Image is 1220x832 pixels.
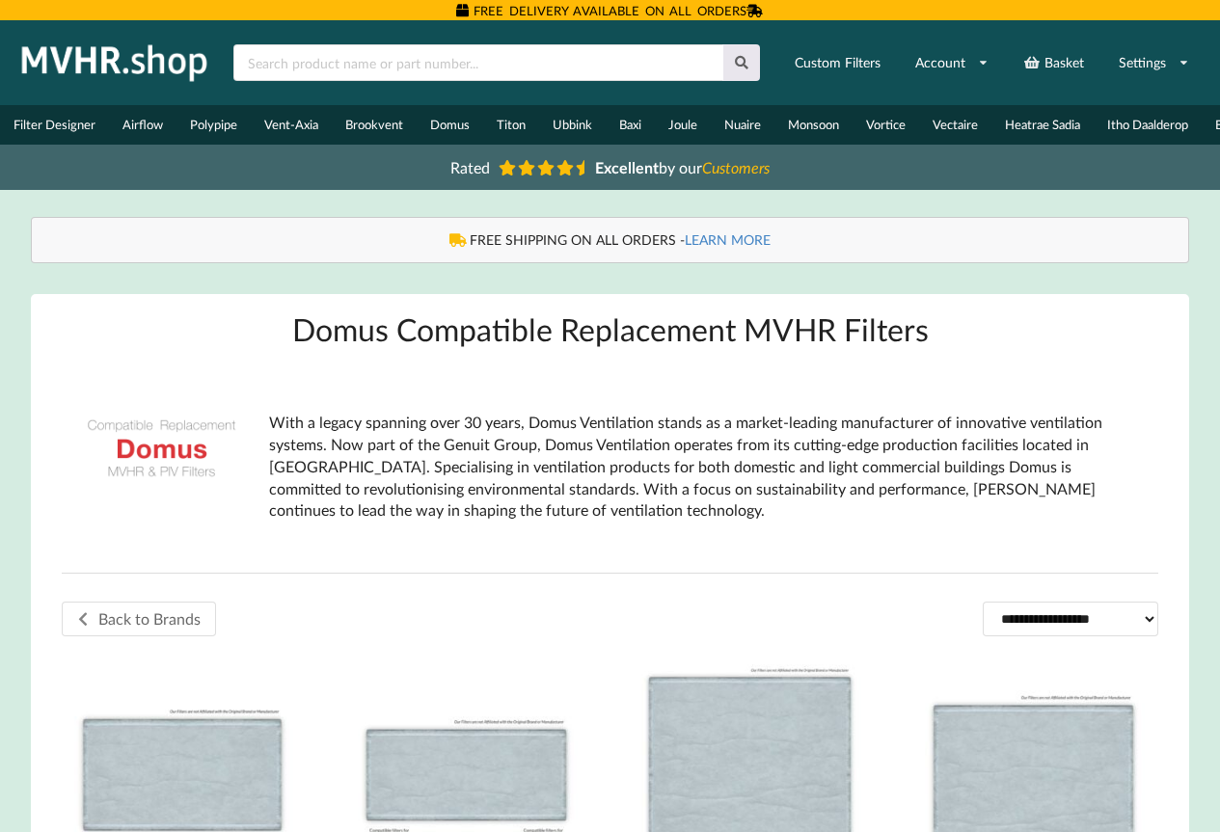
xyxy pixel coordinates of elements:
div: FREE SHIPPING ON ALL ORDERS - [51,230,1170,250]
a: Settings [1106,45,1202,80]
a: Monsoon [774,105,853,145]
select: Shop order [983,602,1158,635]
b: Excellent [595,158,659,176]
a: Ubbink [539,105,606,145]
a: Nuaire [711,105,774,145]
a: Domus [417,105,483,145]
a: Joule [655,105,711,145]
span: by our [595,158,770,176]
a: Itho Daalderop [1094,105,1202,145]
a: Polypipe [176,105,251,145]
a: Account [903,45,1001,80]
span: Rated [450,158,490,176]
i: Customers [702,158,770,176]
h1: Domus Compatible Replacement MVHR Filters [62,309,1159,349]
a: Back to Brands [62,602,216,636]
a: Rated Excellentby ourCustomers [437,151,784,183]
a: Basket [1011,45,1097,80]
a: Baxi [606,105,655,145]
input: Search product name or part number... [233,44,723,81]
a: Vortice [853,105,919,145]
a: Vent-Axia [251,105,332,145]
a: Vectaire [919,105,991,145]
p: With a legacy spanning over 30 years, Domus Ventilation stands as a market-leading manufacturer o... [269,412,1144,522]
img: Domus-Compatible-Replacement-Filters.png [77,364,246,533]
a: LEARN MORE [685,231,771,248]
a: Brookvent [332,105,417,145]
a: Titon [483,105,539,145]
a: Airflow [109,105,176,145]
a: Heatrae Sadia [991,105,1094,145]
a: Custom Filters [782,45,893,80]
img: mvhr.shop.png [14,39,216,87]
